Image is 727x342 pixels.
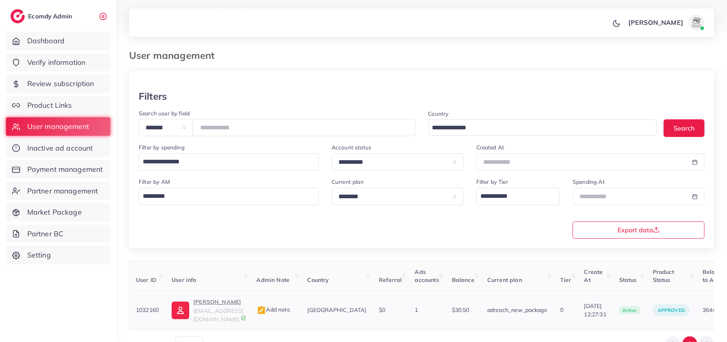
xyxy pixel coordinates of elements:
[6,246,110,264] a: Setting
[6,96,110,115] a: Product Links
[27,100,72,111] span: Product Links
[428,119,658,136] div: Search for option
[27,78,94,89] span: Review subscription
[241,315,246,321] img: 9CAL8B2pu8EFxCJHYAAAAldEVYdGRhdGU6Y3JlYXRlADIwMjItMTItMDlUMDQ6NTg6MzkrMDA6MDBXSlgLAAAAJXRFWHRkYXR...
[664,119,705,137] button: Search
[624,14,708,30] a: [PERSON_NAME]avatar
[332,143,371,151] label: Account status
[452,276,474,284] span: Balance
[27,229,64,239] span: Partner BC
[379,306,385,314] span: $0
[27,57,86,68] span: Verify information
[476,143,504,151] label: Created At
[140,155,308,169] input: Search for option
[379,276,402,284] span: Referral
[172,276,196,284] span: User info
[139,178,170,186] label: Filter by AM
[140,189,308,203] input: Search for option
[584,302,606,318] span: [DATE] 12:27:31
[429,122,647,134] input: Search for option
[6,225,110,243] a: Partner BC
[703,306,719,314] span: 36447
[10,9,74,23] a: logoEcomdy Admin
[172,302,189,319] img: ic-user-info.36bf1079.svg
[6,117,110,136] a: User management
[27,164,103,175] span: Payment management
[487,276,522,284] span: Current plan
[619,306,640,315] span: active
[6,182,110,200] a: Partner management
[257,306,290,313] span: Add note
[415,268,439,284] span: Ads accounts
[6,53,110,72] a: Verify information
[689,14,705,30] img: avatar
[172,297,243,323] a: [PERSON_NAME][EMAIL_ADDRESS][DOMAIN_NAME]
[136,306,159,314] span: 1032160
[129,50,221,61] h3: User management
[476,188,560,205] div: Search for option
[139,153,319,171] div: Search for option
[28,12,74,20] h2: Ecomdy Admin
[653,268,674,284] span: Product Status
[478,189,550,203] input: Search for option
[139,188,319,205] div: Search for option
[27,121,89,132] span: User management
[308,306,367,314] span: [GEOGRAPHIC_DATA]
[476,178,508,186] label: Filter by Tier
[193,307,243,322] span: [EMAIL_ADDRESS][DOMAIN_NAME]
[308,276,329,284] span: Country
[452,306,470,314] span: $30.50
[560,276,571,284] span: Tier
[618,227,660,233] span: Export data
[628,18,683,27] p: [PERSON_NAME]
[560,306,563,314] span: 0
[573,178,605,186] label: Spending At
[27,36,65,46] span: Dashboard
[6,139,110,157] a: Inactive ad account
[10,9,25,23] img: logo
[619,276,637,284] span: Status
[6,160,110,179] a: Payment management
[658,307,685,313] span: approved
[139,91,167,102] h3: Filters
[193,297,243,307] p: [PERSON_NAME]
[257,306,266,315] img: admin_note.cdd0b510.svg
[703,268,722,284] span: Belong to AM
[573,221,705,239] button: Export data
[27,250,51,260] span: Setting
[487,306,547,314] span: adreach_new_package
[139,109,190,117] label: Search user by field
[332,178,364,186] label: Current plan
[428,110,449,118] label: Country
[139,143,184,151] label: Filter by spending
[27,143,93,153] span: Inactive ad account
[584,268,603,284] span: Create At
[27,186,98,196] span: Partner management
[6,32,110,50] a: Dashboard
[6,203,110,221] a: Market Package
[6,74,110,93] a: Review subscription
[415,306,418,314] span: 1
[257,276,290,284] span: Admin Note
[136,276,156,284] span: User ID
[27,207,82,217] span: Market Package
